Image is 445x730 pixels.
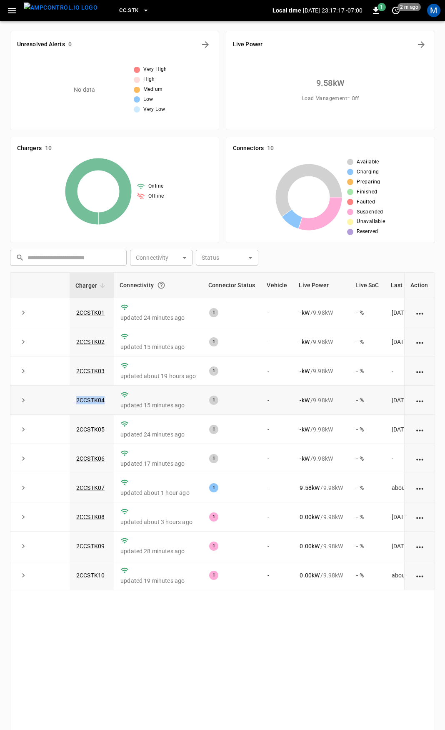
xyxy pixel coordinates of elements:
span: CC.STK [119,6,138,15]
td: - [261,532,293,561]
div: profile-icon [427,4,440,17]
span: Online [148,182,163,191]
td: - % [350,327,385,356]
button: Energy Overview [415,38,428,51]
button: expand row [17,452,30,465]
button: expand row [17,336,30,348]
div: / 9.98 kW [300,454,343,463]
div: Connectivity [120,278,197,293]
span: Load Management = Off [302,95,359,103]
span: Medium [143,85,162,94]
h6: 0 [68,40,72,49]
div: 1 [209,571,218,580]
p: - kW [300,396,309,404]
p: updated 24 minutes ago [120,314,196,322]
span: Unavailable [357,218,385,226]
th: Connector Status [202,273,261,298]
button: expand row [17,540,30,552]
div: / 9.98 kW [300,513,343,521]
div: 1 [209,512,218,522]
button: expand row [17,511,30,523]
p: - kW [300,425,309,434]
span: Available [357,158,379,166]
a: 2CCSTK06 [76,455,105,462]
th: Live Power [293,273,350,298]
p: - kW [300,309,309,317]
td: - [261,561,293,590]
p: updated about 1 hour ago [120,489,196,497]
span: Faulted [357,198,375,206]
td: - [261,473,293,502]
span: Very High [143,65,167,74]
p: 0.00 kW [300,513,320,521]
div: 1 [209,337,218,346]
td: - [261,327,293,356]
p: updated 28 minutes ago [120,547,196,555]
td: - [261,298,293,327]
td: - % [350,473,385,502]
button: set refresh interval [389,4,402,17]
div: / 9.98 kW [300,571,343,579]
button: expand row [17,482,30,494]
td: - [261,415,293,444]
img: ampcontrol.io logo [24,3,97,13]
button: All Alerts [199,38,212,51]
p: - kW [300,454,309,463]
h6: Unresolved Alerts [17,40,65,49]
h6: Connectors [233,144,264,153]
td: - % [350,561,385,590]
td: - % [350,444,385,473]
td: - % [350,532,385,561]
p: updated 19 minutes ago [120,577,196,585]
button: expand row [17,423,30,436]
span: Charger [75,281,108,291]
div: action cell options [415,454,425,463]
div: 1 [209,425,218,434]
th: Vehicle [261,273,293,298]
span: Reserved [357,228,378,236]
p: updated 17 minutes ago [120,459,196,468]
a: 2CCSTK10 [76,572,105,579]
p: 9.58 kW [300,484,320,492]
td: - [261,502,293,532]
h6: Chargers [17,144,42,153]
p: updated about 3 hours ago [120,518,196,526]
p: updated 15 minutes ago [120,401,196,409]
a: 2CCSTK08 [76,514,105,520]
span: Finished [357,188,377,196]
span: Very Low [143,105,165,114]
p: updated about 19 hours ago [120,372,196,380]
span: Offline [148,192,164,201]
a: 2CCSTK09 [76,543,105,549]
p: updated 15 minutes ago [120,343,196,351]
div: action cell options [415,571,425,579]
button: expand row [17,365,30,377]
a: 2CCSTK01 [76,309,105,316]
div: / 9.98 kW [300,484,343,492]
span: Preparing [357,178,380,186]
div: action cell options [415,513,425,521]
span: Suspended [357,208,383,216]
a: 2CCSTK03 [76,368,105,374]
div: 1 [209,308,218,317]
div: 1 [209,483,218,492]
div: action cell options [415,367,425,375]
div: / 9.98 kW [300,425,343,434]
p: [DATE] 23:17:17 -07:00 [303,6,362,15]
h6: 10 [45,144,52,153]
div: / 9.98 kW [300,396,343,404]
div: action cell options [415,309,425,317]
td: - % [350,502,385,532]
p: 0.00 kW [300,542,320,550]
span: Low [143,95,153,104]
span: 2 m ago [397,3,421,11]
th: Action [404,273,435,298]
div: / 9.98 kW [300,309,343,317]
td: - % [350,386,385,415]
td: - % [350,356,385,386]
button: expand row [17,569,30,582]
span: Charging [357,168,379,176]
button: expand row [17,306,30,319]
th: Live SoC [350,273,385,298]
h6: 10 [267,144,274,153]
